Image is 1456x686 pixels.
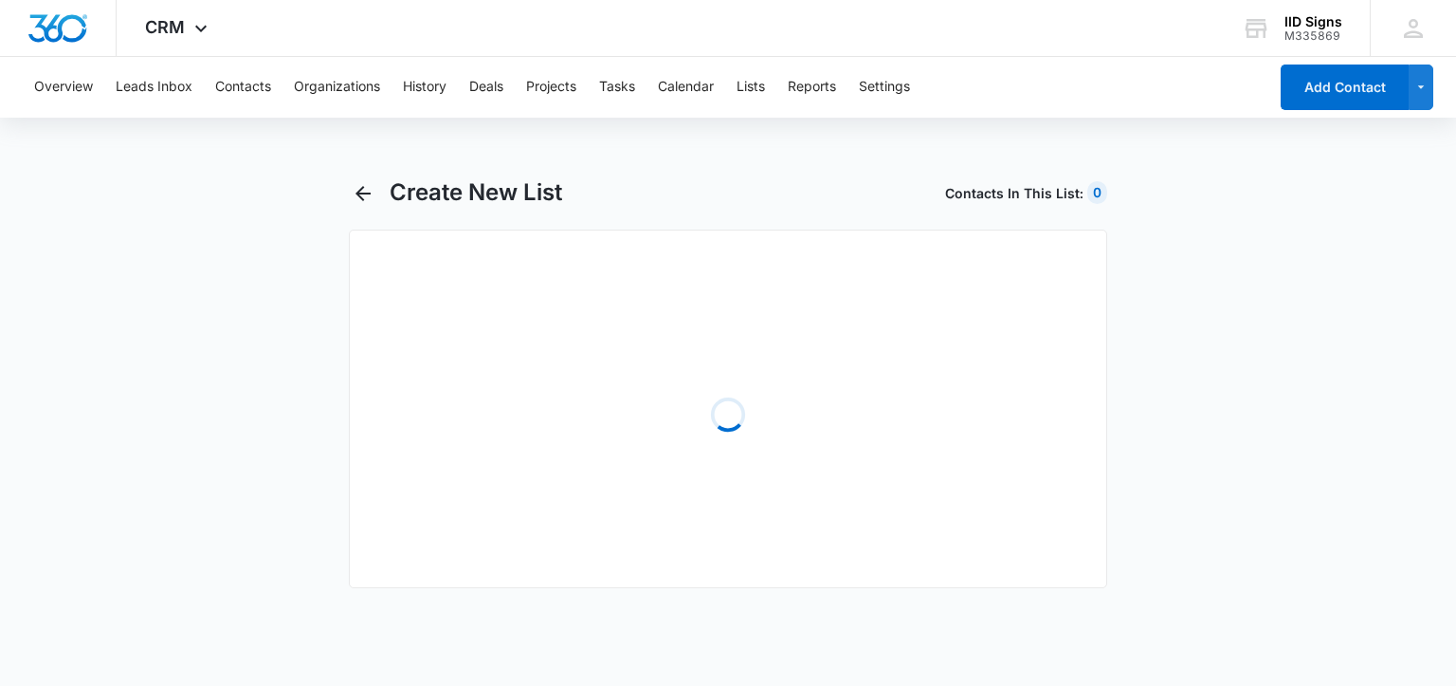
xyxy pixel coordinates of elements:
h1: Create New List [390,178,562,207]
button: Contacts [215,57,271,118]
button: Deals [469,57,503,118]
div: 0 [1087,181,1107,204]
button: Add Contact [1281,65,1409,110]
button: Overview [34,57,93,118]
button: Tasks [599,57,635,118]
button: Reports [788,57,836,118]
button: Organizations [294,57,380,118]
button: Lists [737,57,765,118]
span: CRM [145,17,185,37]
button: Settings [859,57,910,118]
button: Calendar [658,57,714,118]
button: Projects [526,57,576,118]
span: Contacts In This List : [945,183,1083,203]
button: History [403,57,446,118]
div: account name [1284,14,1342,29]
button: Leads Inbox [116,57,192,118]
div: account id [1284,29,1342,43]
